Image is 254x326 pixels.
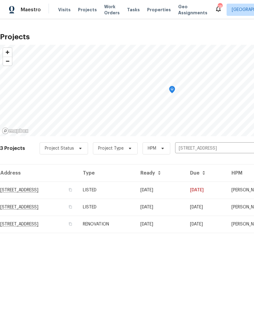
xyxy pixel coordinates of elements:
[78,7,97,13] span: Projects
[175,144,245,153] input: Search projects
[148,145,156,151] span: HPM
[2,127,29,134] a: Mapbox homepage
[218,4,222,10] div: 18
[58,7,71,13] span: Visits
[68,221,73,227] button: Copy Address
[147,7,171,13] span: Properties
[185,199,227,216] td: [DATE]
[68,187,73,193] button: Copy Address
[98,145,124,151] span: Project Type
[178,4,207,16] span: Geo Assignments
[104,4,120,16] span: Work Orders
[185,216,227,233] td: [DATE]
[127,8,140,12] span: Tasks
[21,7,41,13] span: Maestro
[3,57,12,66] button: Zoom out
[78,216,136,233] td: RENOVATION
[78,199,136,216] td: LISTED
[136,199,185,216] td: [DATE]
[78,182,136,199] td: LISTED
[185,182,227,199] td: [DATE]
[136,165,185,182] th: Ready
[68,204,73,210] button: Copy Address
[3,48,12,57] button: Zoom in
[78,165,136,182] th: Type
[136,182,185,199] td: [DATE]
[185,165,227,182] th: Due
[169,86,175,95] div: Map marker
[136,216,185,233] td: Acq COE 2025-06-04T00:00:00.000Z
[45,145,74,151] span: Project Status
